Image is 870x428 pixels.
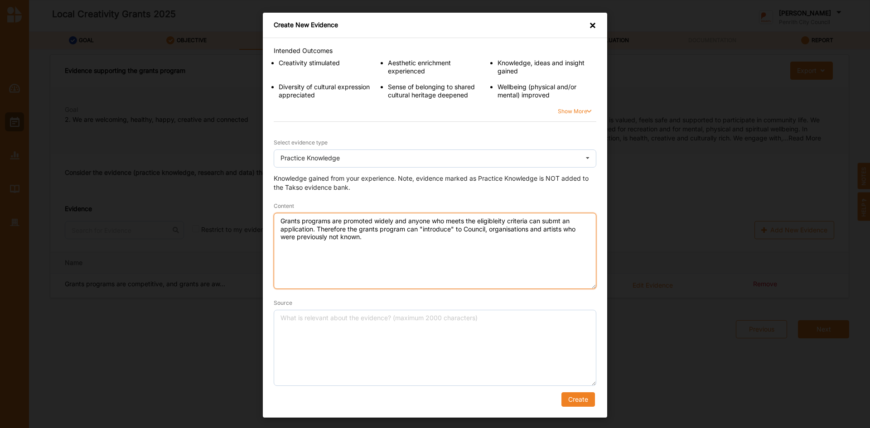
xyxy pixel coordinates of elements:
p: Aesthetic enrichment experienced [388,59,480,75]
div: Practice Knowledge [280,155,340,161]
label: Select evidence type [274,139,328,146]
div: Create New Evidence [274,21,338,31]
p: Diversity of cultural expression appreciated [279,83,371,99]
p: Sense of belonging to shared cultural heritage deepened [388,83,480,99]
p: Wellbeing (physical and/or mental) improved [498,83,590,99]
span: Content [274,202,294,209]
div: Knowledge gained from your experience. Note, evidence marked as Practice Knowledge is NOT added t... [274,174,596,192]
button: Create [561,392,595,407]
textarea: Grants programs are promoted widely and anyone who meets the eligibleity criteria can submt an ap... [274,213,596,289]
span: Source [274,299,292,306]
p: Knowledge, ideas and insight gained [498,59,590,75]
div: × [589,21,596,31]
div: Intended Outcomes [274,47,596,55]
p: Creativity stimulated [279,59,371,67]
button: Show More [536,109,595,114]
